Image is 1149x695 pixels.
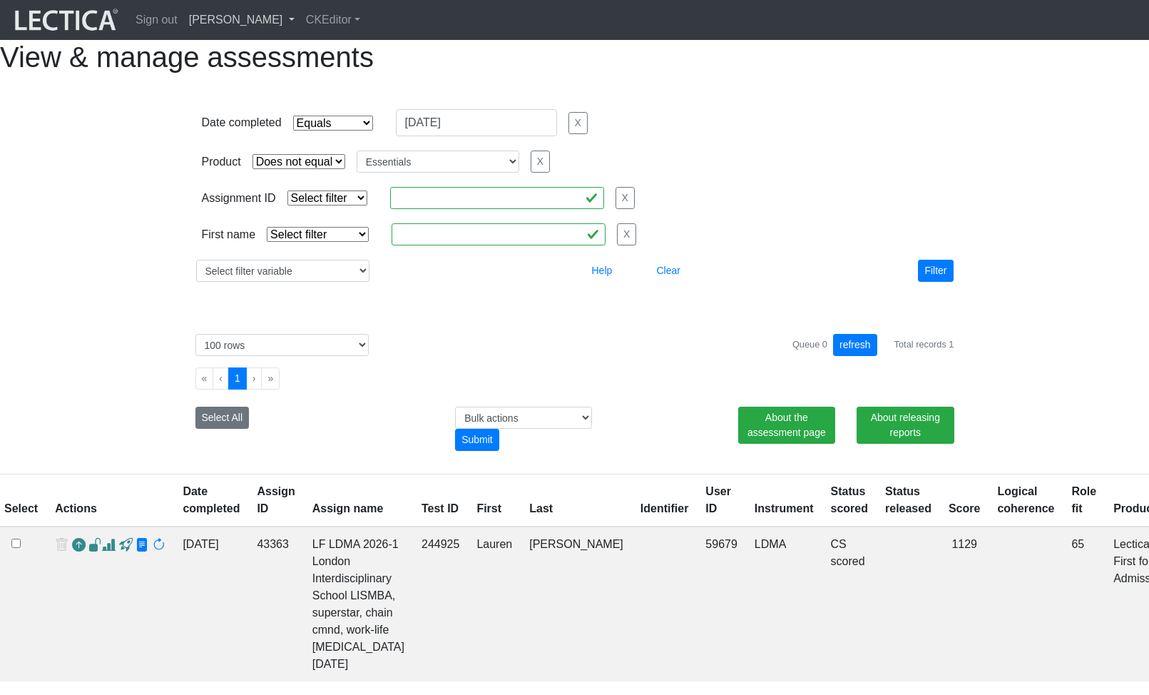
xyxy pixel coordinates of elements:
[531,151,550,173] button: X
[136,538,149,553] span: view
[521,527,632,681] td: [PERSON_NAME]
[697,527,746,681] td: 59679
[300,6,366,34] a: CKEditor
[738,407,835,444] a: About the assessment page
[951,538,977,550] span: 1129
[55,536,68,557] span: delete
[202,114,282,131] div: Date completed
[152,538,165,553] span: rescore
[46,475,174,527] th: Actions
[119,538,133,553] span: view
[413,475,468,527] th: Test ID
[304,475,413,527] th: Assign name
[1071,538,1084,550] span: 65
[755,502,814,514] a: Instrument
[650,260,687,282] button: Clear
[831,538,865,567] a: Completed = assessment has been completed; CS scored = assessment has been CLAS scored; LS scored...
[1071,485,1096,514] a: Role fit
[586,264,619,276] a: Help
[833,334,877,356] button: refresh
[102,538,116,553] span: Analyst score
[195,407,250,429] button: Select All
[202,153,241,171] div: Product
[183,6,300,34] a: [PERSON_NAME]
[202,226,256,243] div: First name
[174,527,248,681] td: [DATE]
[11,6,118,34] img: lecticalive
[476,502,501,514] a: First
[586,260,619,282] button: Help
[195,367,954,390] ul: Pagination
[183,485,240,514] a: Date completed
[304,527,413,681] td: LF LDMA 2026-1 London Interdisciplinary School LISMBA, superstar, chain cmnd, work-life [MEDICAL_...
[88,538,102,553] span: view
[949,502,980,514] a: Score
[918,260,953,282] button: Filter
[72,536,86,557] a: Reopen
[885,485,931,514] a: Status released
[997,485,1054,514] a: Logical coherence
[248,527,303,681] td: 43363
[248,475,303,527] th: Assign ID
[792,334,954,356] div: Queue 0 Total records 1
[640,502,689,514] a: Identifier
[130,6,183,34] a: Sign out
[529,502,553,514] a: Last
[831,485,868,514] a: Status scored
[413,527,468,681] td: 244925
[617,223,636,245] button: X
[616,187,635,209] button: X
[857,407,954,444] a: About releasing reports
[568,112,588,134] button: X
[468,527,521,681] td: Lauren
[746,527,822,681] td: LDMA
[228,367,247,390] button: Go to page 1
[455,429,499,451] div: Submit
[202,190,276,207] div: Assignment ID
[705,485,731,514] a: User ID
